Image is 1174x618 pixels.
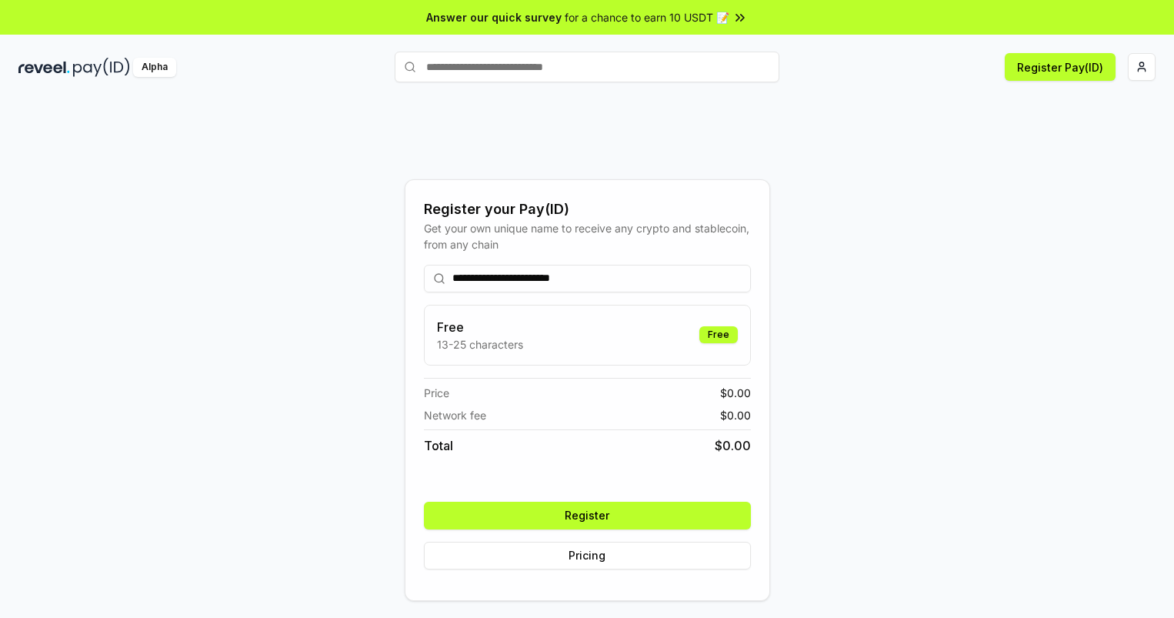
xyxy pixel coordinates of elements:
[426,9,562,25] span: Answer our quick survey
[720,407,751,423] span: $ 0.00
[424,436,453,455] span: Total
[720,385,751,401] span: $ 0.00
[73,58,130,77] img: pay_id
[18,58,70,77] img: reveel_dark
[1005,53,1116,81] button: Register Pay(ID)
[437,336,523,352] p: 13-25 characters
[424,407,486,423] span: Network fee
[699,326,738,343] div: Free
[424,385,449,401] span: Price
[565,9,729,25] span: for a chance to earn 10 USDT 📝
[424,220,751,252] div: Get your own unique name to receive any crypto and stablecoin, from any chain
[437,318,523,336] h3: Free
[424,502,751,529] button: Register
[133,58,176,77] div: Alpha
[424,199,751,220] div: Register your Pay(ID)
[715,436,751,455] span: $ 0.00
[424,542,751,570] button: Pricing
